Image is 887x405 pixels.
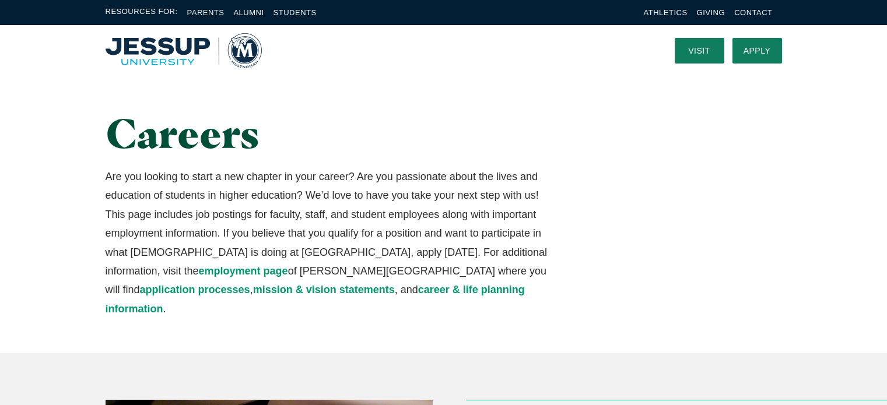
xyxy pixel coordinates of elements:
a: Parents [187,8,225,17]
a: Home [106,33,262,68]
img: Multnomah University Logo [106,33,262,68]
a: employment page [199,265,288,277]
h1: Careers [106,111,549,156]
a: Contact [734,8,772,17]
p: Are you looking to start a new chapter in your career? Are you passionate about the lives and edu... [106,167,549,318]
a: Athletics [644,8,688,17]
a: career & life planning information [106,284,525,314]
a: application processes [140,284,250,295]
span: Resources For: [106,6,178,19]
a: mission & vision statements [253,284,395,295]
a: Students [274,8,317,17]
a: Visit [675,38,724,64]
a: Alumni [233,8,264,17]
a: Giving [697,8,725,17]
a: Apply [732,38,782,64]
